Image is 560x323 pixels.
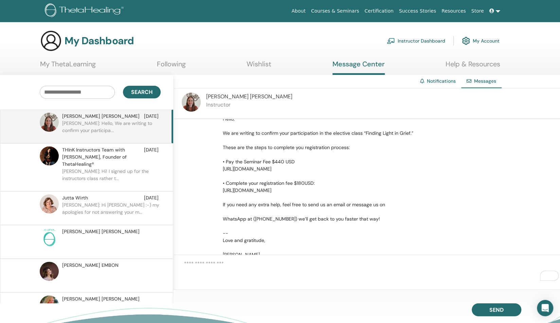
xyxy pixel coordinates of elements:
[206,101,292,109] p: Instructor
[396,5,439,17] a: Success Stories
[40,262,59,281] img: default.jpg
[62,113,140,120] span: [PERSON_NAME] [PERSON_NAME]
[62,295,140,303] span: [PERSON_NAME] [PERSON_NAME]
[45,3,126,19] img: logo.png
[387,38,395,44] img: chalkboard-teacher.svg
[40,228,59,247] img: no-photo.png
[157,60,186,73] a: Following
[62,262,119,269] span: [PERSON_NAME] EMBON
[40,295,59,314] img: default.jpg
[62,120,161,140] p: [PERSON_NAME]: Hello, We are writing to confirm your participa...
[223,115,552,265] p: Hello, We are writing to confirm your participation in the elective class “Finding Light in Grief...
[308,5,362,17] a: Courses & Seminars
[144,113,159,120] span: [DATE]
[144,146,159,168] span: [DATE]
[62,168,161,188] p: [PERSON_NAME]: Hi! I signed up for the instructors class rather t...
[427,78,456,84] a: Notifications
[446,60,500,73] a: Help & Resources
[206,93,292,100] span: [PERSON_NAME] [PERSON_NAME]
[462,35,470,47] img: cog.svg
[332,60,385,75] a: Message Center
[469,5,487,17] a: Store
[62,228,140,235] span: [PERSON_NAME] [PERSON_NAME]
[362,5,396,17] a: Certification
[131,88,152,96] span: Search
[65,35,134,47] h3: My Dashboard
[289,5,308,17] a: About
[144,194,159,201] span: [DATE]
[40,194,59,213] img: default.jpg
[462,33,500,48] a: My Account
[40,30,62,52] img: generic-user-icon.jpg
[40,113,59,132] img: default.jpg
[489,306,504,313] span: Send
[123,86,161,98] button: Search
[40,146,59,165] img: default.jpg
[40,60,96,73] a: My ThetaLearning
[387,33,445,48] a: Instructor Dashboard
[182,93,201,112] img: default.jpg
[247,60,271,73] a: Wishlist
[62,201,161,222] p: [PERSON_NAME]: Hi [PERSON_NAME] :-) my apologies for not answering your m...
[439,5,469,17] a: Resources
[474,78,496,84] span: Messages
[184,260,560,282] textarea: To enrich screen reader interactions, please activate Accessibility in Grammarly extension settings
[472,303,521,316] button: Send
[62,146,144,168] span: THInK Instructors Team with [PERSON_NAME], Founder of ThetaHealing®
[62,194,88,201] span: Jutta Wirth
[537,300,553,316] div: Open Intercom Messenger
